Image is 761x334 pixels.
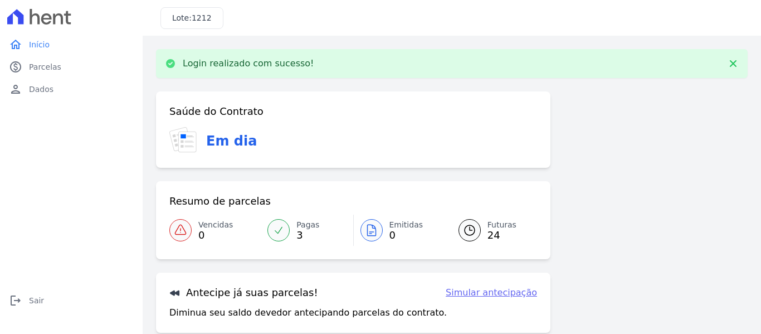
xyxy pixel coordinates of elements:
a: Emitidas 0 [354,215,445,246]
span: 1212 [192,13,212,22]
span: 3 [296,231,319,240]
span: Início [29,39,50,50]
h3: Antecipe já suas parcelas! [169,286,318,299]
h3: Lote: [172,12,212,24]
h3: Em dia [206,131,257,151]
a: Simular antecipação [446,286,537,299]
i: logout [9,294,22,307]
i: home [9,38,22,51]
i: paid [9,60,22,74]
span: Vencidas [198,219,233,231]
a: personDados [4,78,138,100]
span: 24 [487,231,516,240]
a: logoutSair [4,289,138,312]
h3: Resumo de parcelas [169,195,271,208]
a: homeInício [4,33,138,56]
a: Futuras 24 [445,215,537,246]
span: Futuras [487,219,516,231]
a: paidParcelas [4,56,138,78]
p: Diminua seu saldo devedor antecipando parcelas do contrato. [169,306,447,320]
a: Pagas 3 [261,215,353,246]
i: person [9,83,22,96]
span: Pagas [296,219,319,231]
span: 0 [389,231,423,240]
span: Sair [29,295,44,306]
h3: Saúde do Contrato [169,105,264,118]
span: 0 [198,231,233,240]
a: Vencidas 0 [169,215,261,246]
span: Emitidas [389,219,423,231]
span: Dados [29,84,53,95]
p: Login realizado com sucesso! [183,58,314,69]
span: Parcelas [29,61,61,72]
